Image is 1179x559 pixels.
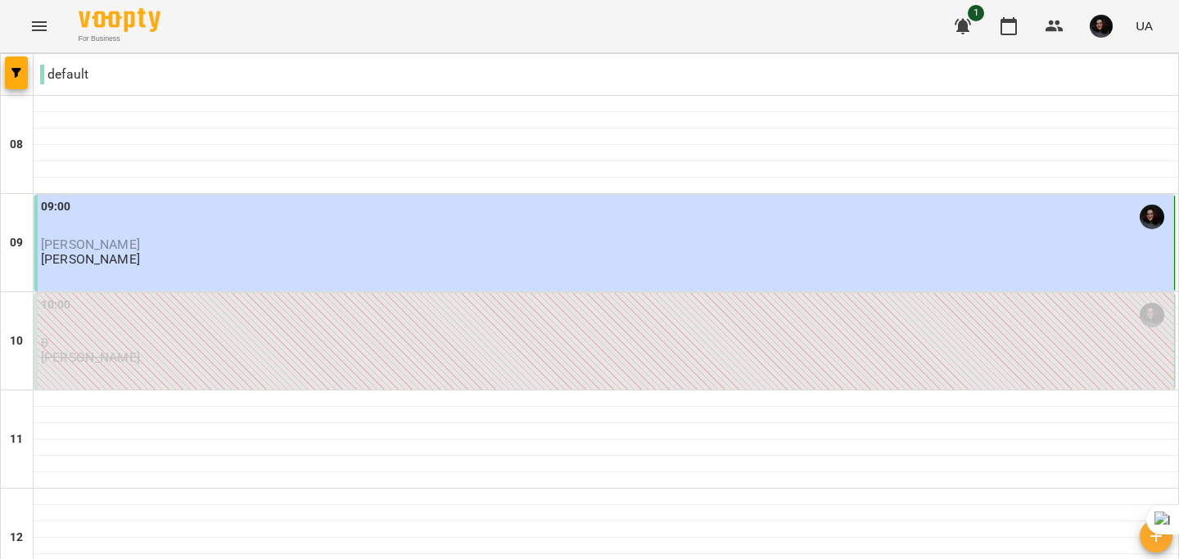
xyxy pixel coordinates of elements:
p: [PERSON_NAME] [41,350,140,364]
p: 0 [41,336,1171,349]
h6: 08 [10,136,23,154]
span: 1 [968,5,984,21]
p: [PERSON_NAME] [41,252,140,266]
button: Menu [20,7,59,46]
label: 10:00 [41,296,71,314]
button: Створити урок [1140,520,1172,552]
h6: 11 [10,431,23,449]
span: For Business [79,34,160,44]
button: UA [1129,11,1159,41]
label: 09:00 [41,198,71,216]
span: UA [1136,17,1153,34]
img: 3b3145ad26fe4813cc7227c6ce1adc1c.jpg [1090,15,1113,38]
img: Voopty Logo [79,8,160,32]
span: [PERSON_NAME] [41,237,140,252]
img: Наталія Кобель [1140,205,1164,229]
h6: 09 [10,234,23,252]
p: default [40,65,88,84]
h6: 12 [10,529,23,547]
h6: 10 [10,332,23,350]
img: Наталія Кобель [1140,303,1164,327]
